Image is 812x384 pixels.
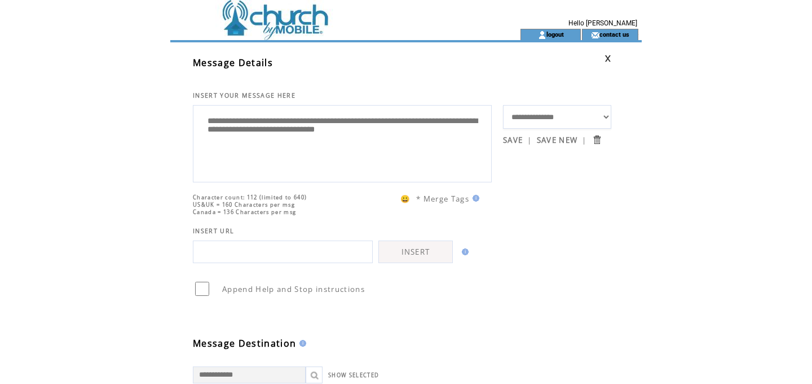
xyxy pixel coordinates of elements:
[193,194,307,201] span: Character count: 112 (limited to 640)
[296,340,306,347] img: help.gif
[599,30,629,38] a: contact us
[416,194,469,204] span: * Merge Tags
[193,227,234,235] span: INSERT URL
[527,135,532,145] span: |
[591,30,599,40] img: contact_us_icon.gif
[193,201,295,208] span: US&UK = 160 Characters per msg
[503,135,523,145] a: SAVE
[592,134,602,145] input: Submit
[378,241,453,263] a: INSERT
[537,135,578,145] a: SAVE NEW
[568,19,637,27] span: Hello [PERSON_NAME]
[582,135,586,145] span: |
[458,248,469,255] img: help.gif
[222,284,365,294] span: Append Help and Stop instructions
[469,195,479,202] img: help.gif
[400,194,411,204] span: 😀
[538,30,546,40] img: account_icon.gif
[193,208,296,216] span: Canada = 136 Characters per msg
[193,91,295,99] span: INSERT YOUR MESSAGE HERE
[193,337,296,350] span: Message Destination
[328,372,379,379] a: SHOW SELECTED
[193,56,273,69] span: Message Details
[546,30,564,38] a: logout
